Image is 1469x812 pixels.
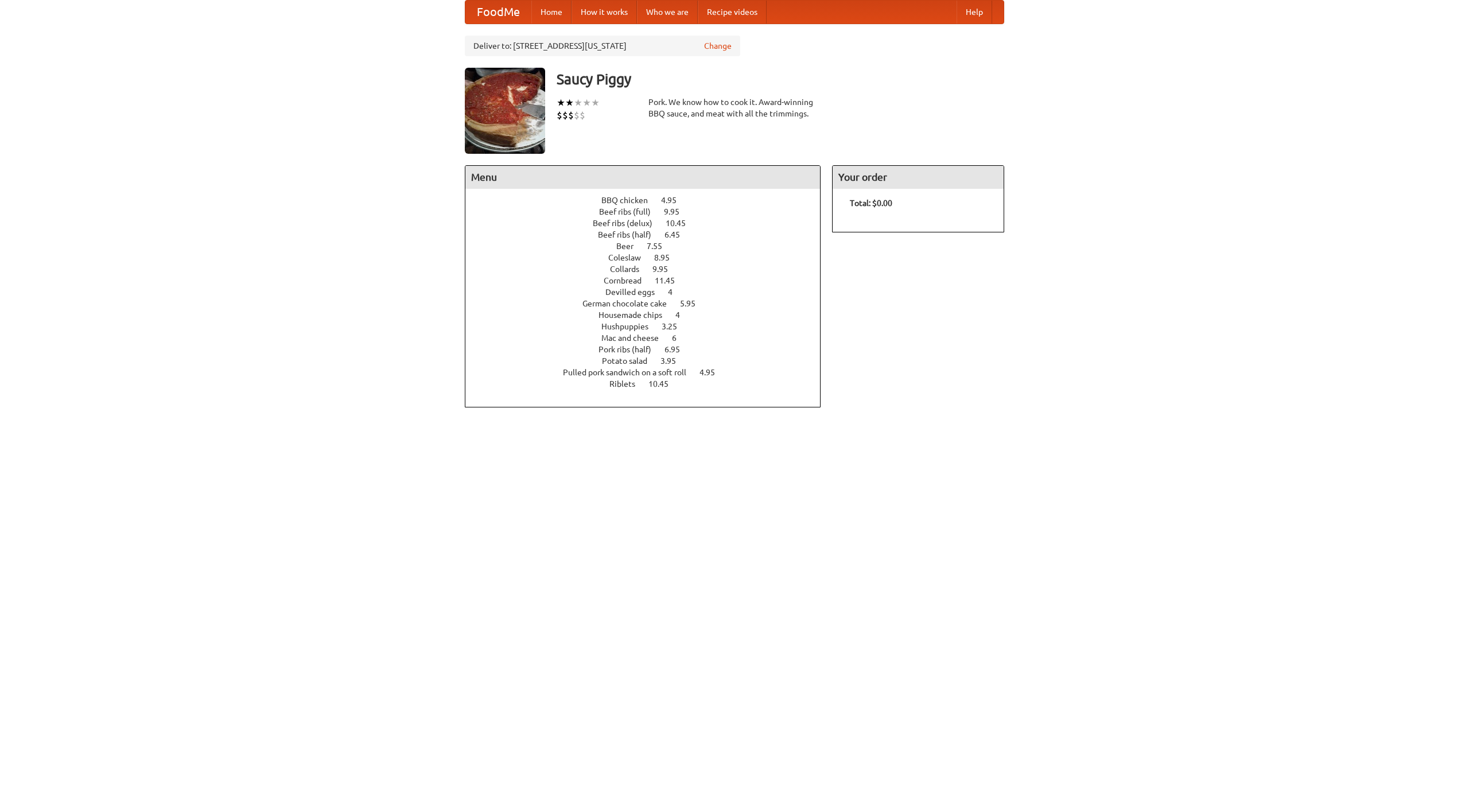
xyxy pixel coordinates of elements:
span: 6.95 [664,345,691,354]
a: Beef ribs (delux) 10.45 [593,219,707,228]
h4: Menu [465,166,820,189]
span: Coleslaw [608,253,652,262]
span: Beef ribs (delux) [593,219,664,228]
span: 3.25 [662,322,689,331]
li: $ [580,109,585,122]
div: Pork. We know how to cook it. Award-winning BBQ sauce, and meat with all the trimmings. [648,96,821,119]
a: Devilled eggs 4 [605,287,694,297]
span: 4.95 [699,368,726,377]
a: German chocolate cake 5.95 [582,299,717,308]
h4: Your order [833,166,1004,189]
span: 4 [668,287,684,297]
span: Hushpuppies [601,322,660,331]
li: $ [562,109,568,122]
span: Mac and cheese [601,333,670,343]
span: 4.95 [661,196,688,205]
a: FoodMe [465,1,531,24]
a: Riblets 10.45 [609,379,690,388]
img: angular.jpg [465,68,545,154]
span: 3.95 [660,356,687,366]
a: Hushpuppies 3.25 [601,322,698,331]
span: Beef ribs (full) [599,207,662,216]
a: Coleslaw 8.95 [608,253,691,262]
span: Beef ribs (half) [598,230,663,239]
a: Beef ribs (half) 6.45 [598,230,701,239]
span: 7.55 [647,242,674,251]
a: Beer 7.55 [616,242,683,251]
a: Potato salad 3.95 [602,356,697,366]
b: Total: $0.00 [850,199,892,208]
span: Cornbread [604,276,653,285]
li: ★ [565,96,574,109]
h3: Saucy Piggy [557,68,1004,91]
span: Riblets [609,379,647,388]
span: Collards [610,265,651,274]
span: Beer [616,242,645,251]
a: Beef ribs (full) 9.95 [599,207,701,216]
li: ★ [582,96,591,109]
span: Devilled eggs [605,287,666,297]
span: 9.95 [664,207,691,216]
a: Change [704,40,732,52]
span: 9.95 [652,265,679,274]
a: Housemade chips 4 [599,310,701,320]
a: Pulled pork sandwich on a soft roll 4.95 [563,368,736,377]
a: Home [531,1,572,24]
li: $ [557,109,562,122]
span: 11.45 [655,276,686,285]
a: Who we are [637,1,698,24]
a: How it works [572,1,637,24]
li: ★ [557,96,565,109]
span: 10.45 [666,219,697,228]
span: 10.45 [648,379,680,388]
span: Pork ribs (half) [599,345,663,354]
li: ★ [574,96,582,109]
li: $ [568,109,574,122]
span: 5.95 [680,299,707,308]
span: 8.95 [654,253,681,262]
li: ★ [591,96,600,109]
span: Potato salad [602,356,659,366]
a: Collards 9.95 [610,265,689,274]
a: Help [957,1,992,24]
li: $ [574,109,580,122]
a: Recipe videos [698,1,767,24]
span: Housemade chips [599,310,674,320]
span: 6.45 [664,230,691,239]
a: Mac and cheese 6 [601,333,698,343]
a: BBQ chicken 4.95 [601,196,698,205]
div: Deliver to: [STREET_ADDRESS][US_STATE] [465,36,740,56]
span: 6 [672,333,688,343]
a: Pork ribs (half) 6.95 [599,345,701,354]
a: Cornbread 11.45 [604,276,696,285]
span: 4 [675,310,691,320]
span: German chocolate cake [582,299,678,308]
span: BBQ chicken [601,196,659,205]
span: Pulled pork sandwich on a soft roll [563,368,698,377]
